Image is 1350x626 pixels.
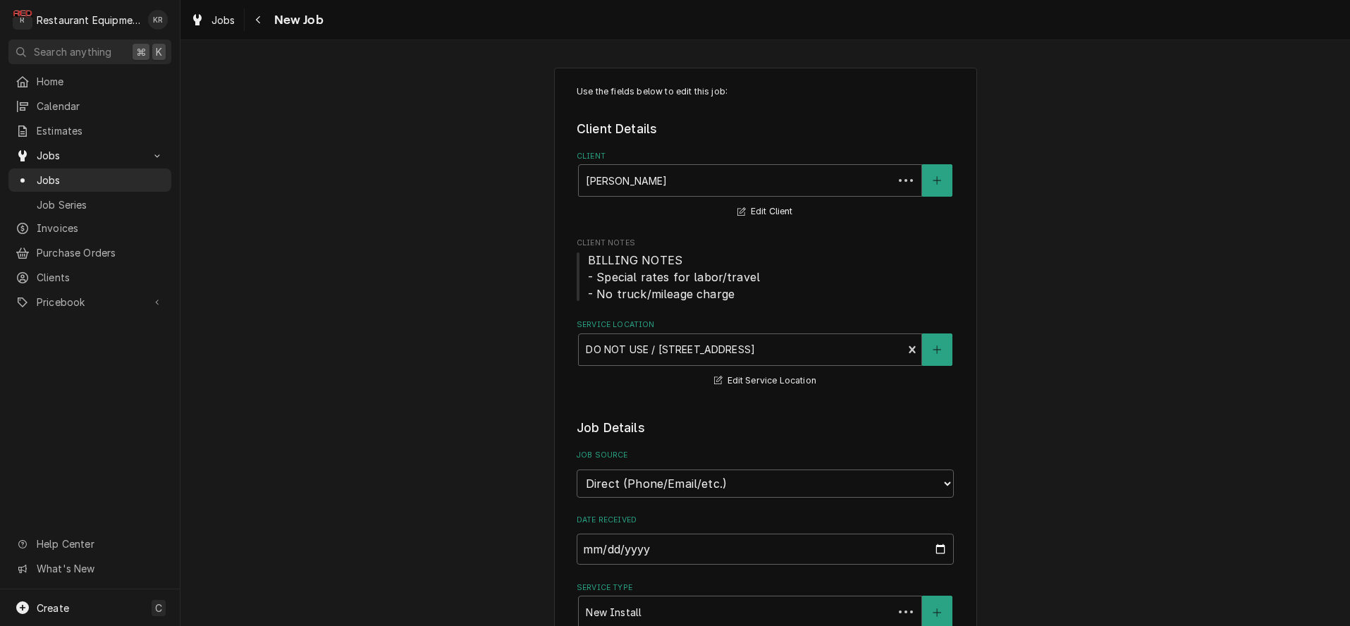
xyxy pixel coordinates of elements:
a: Jobs [185,8,241,32]
span: Clients [37,270,164,285]
div: Service Location [577,319,954,389]
p: Use the fields below to edit this job: [577,85,954,98]
div: Client [577,151,954,221]
span: Client Notes [577,238,954,249]
span: Home [37,74,164,89]
input: yyyy-mm-dd [577,534,954,565]
div: Kelli Robinette's Avatar [148,10,168,30]
a: Estimates [8,119,171,142]
span: Client Notes [577,252,954,302]
label: Date Received [577,515,954,526]
span: What's New [37,561,163,576]
label: Service Type [577,582,954,594]
div: Job Source [577,450,954,497]
legend: Job Details [577,419,954,437]
button: Edit Client [735,203,794,221]
svg: Create New Client [933,176,941,185]
a: Go to Jobs [8,144,171,167]
span: Jobs [37,173,164,188]
a: Invoices [8,216,171,240]
a: Home [8,70,171,93]
span: Invoices [37,221,164,235]
button: Navigate back [247,8,270,31]
a: Purchase Orders [8,241,171,264]
span: ⌘ [136,44,146,59]
span: C [155,601,162,615]
span: Search anything [34,44,111,59]
span: Job Series [37,197,164,212]
span: Purchase Orders [37,245,164,260]
span: K [156,44,162,59]
div: R [13,10,32,30]
svg: Create New Service [933,608,941,618]
span: Jobs [37,148,143,163]
a: Calendar [8,94,171,118]
div: Date Received [577,515,954,565]
span: BILLING NOTES - Special rates for labor/travel - No truck/mileage charge [588,253,760,301]
a: Job Series [8,193,171,216]
span: Estimates [37,123,164,138]
div: Restaurant Equipment Diagnostics's Avatar [13,10,32,30]
span: Create [37,602,69,614]
svg: Create New Location [933,345,941,355]
label: Client [577,151,954,162]
div: Client Notes [577,238,954,302]
button: Search anything⌘K [8,39,171,64]
span: Calendar [37,99,164,113]
button: Create New Client [922,164,952,197]
label: Job Source [577,450,954,461]
button: Create New Location [922,333,952,366]
span: Jobs [211,13,235,27]
a: Go to What's New [8,557,171,580]
span: Help Center [37,536,163,551]
div: KR [148,10,168,30]
a: Jobs [8,168,171,192]
a: Clients [8,266,171,289]
span: New Job [270,11,324,30]
button: Edit Service Location [712,372,818,390]
a: Go to Pricebook [8,290,171,314]
span: Pricebook [37,295,143,309]
div: Restaurant Equipment Diagnostics [37,13,140,27]
label: Service Location [577,319,954,331]
legend: Client Details [577,120,954,138]
a: Go to Help Center [8,532,171,556]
